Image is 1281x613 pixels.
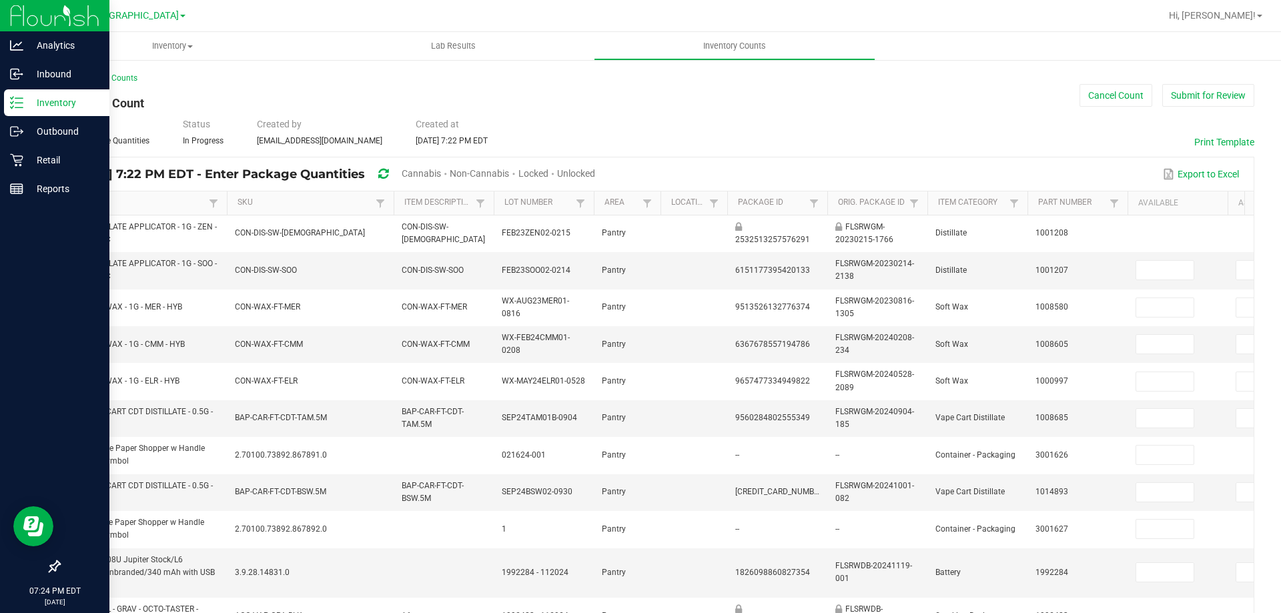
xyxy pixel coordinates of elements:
span: BAP-CAR-FT-CDT-BSW.5M [235,487,326,496]
span: CON-WAX-FT-MER [402,302,467,312]
span: BAP-CAR-FT-CDT-TAM.5M [235,413,327,422]
span: FLSRWGM-20240208-234 [835,333,914,355]
th: Available [1128,191,1228,215]
inline-svg: Analytics [10,39,23,52]
p: 07:24 PM EDT [6,585,103,597]
span: [GEOGRAPHIC_DATA] [87,10,179,21]
span: Created by [257,119,302,129]
span: FEB23SOO02-0214 [502,265,570,275]
p: Reports [23,181,103,197]
span: 9560284802555349 [735,413,810,422]
a: Lot NumberSortable [504,197,572,208]
a: Inventory Counts [594,32,875,60]
iframe: Resource center [13,506,53,546]
span: Pantry [602,450,626,460]
span: 6151177395420133 [735,265,810,275]
span: 1008580 [1035,302,1068,312]
span: LBag - White Paper Shopper w Handle Red THC Symbol [68,518,204,540]
span: Cannabis [402,168,441,179]
span: Hi, [PERSON_NAME]! [1169,10,1256,21]
span: 1826098860827354 [735,568,810,577]
span: -- [835,450,839,460]
span: 3001627 [1035,524,1068,534]
inline-svg: Inbound [10,67,23,81]
a: Filter [472,195,488,211]
a: SKUSortable [238,197,372,208]
span: Distillate [935,265,967,275]
a: Lab Results [313,32,594,60]
span: Distillate [935,228,967,237]
a: Item CategorySortable [938,197,1005,208]
p: Outbound [23,123,103,139]
span: FLSRWGM-20240904-185 [835,407,914,429]
span: Non-Cannabis [450,168,509,179]
button: Export to Excel [1160,163,1242,185]
a: LocationSortable [671,197,705,208]
span: FLSRWGM-20240528-2089 [835,370,914,392]
p: Analytics [23,37,103,53]
span: 1001208 [1035,228,1068,237]
span: SEP24TAM01B-0904 [502,413,577,422]
span: 1000997 [1035,376,1068,386]
span: CON-DIS-SW-SOO [235,265,297,275]
span: FLSRWGM-20230816-1305 [835,296,914,318]
span: FT - SOFT WAX - 1G - CMM - HYB [68,340,185,349]
span: Pantry [602,524,626,534]
span: SBag - White Paper Shopper w Handle Red THC Symbol [68,444,205,466]
span: 1001207 [1035,265,1068,275]
span: 1008605 [1035,340,1068,349]
span: Created at [416,119,459,129]
span: Unlocked [557,168,595,179]
span: -- [735,450,739,460]
a: Filter [806,195,822,211]
span: CON-WAX-FT-MER [235,302,300,312]
span: Status [183,119,210,129]
span: 9657477334949822 [735,376,810,386]
span: Pantry [602,265,626,275]
span: 3001626 [1035,450,1068,460]
span: CON-WAX-FT-ELR [235,376,298,386]
span: Inventory Counts [685,40,784,52]
span: [CREDIT_CARD_NUMBER] [735,487,825,496]
span: 6367678557194786 [735,340,810,349]
inline-svg: Inventory [10,96,23,109]
a: Filter [1106,195,1122,211]
span: Soft Wax [935,302,968,312]
span: 2.70100.73892.867891.0 [235,450,327,460]
span: CON-WAX-FT-ELR [402,376,464,386]
span: Pantry [602,228,626,237]
span: Soft Wax [935,340,968,349]
a: ItemSortable [71,197,205,208]
div: [DATE] 7:22 PM EDT - Enter Package Quantities [69,162,605,187]
a: Filter [205,195,222,211]
a: Inventory [32,32,313,60]
span: SW - DISTILLATE APPLICATOR - 1G - ZEN - 1CBD-4THC [68,222,217,244]
span: 1014893 [1035,487,1068,496]
inline-svg: Retail [10,153,23,167]
inline-svg: Reports [10,182,23,195]
a: Item DescriptionSortable [404,197,472,208]
span: 1992284 [1035,568,1068,577]
span: Container - Packaging [935,450,1015,460]
a: Orig. Package IdSortable [838,197,905,208]
span: Vape Cart Distillate [935,413,1005,422]
span: SW - DISTILLATE APPLICATOR - 1G - SOO - 1CBD-1THC [68,259,217,281]
a: Filter [372,195,388,211]
inline-svg: Outbound [10,125,23,138]
span: L62034-0008U Jupiter Stock/L6 PS/White-Unbranded/340 mAh with USB Charger [68,555,215,590]
span: FT - SOFT WAX - 1G - MER - HYB [68,302,182,312]
p: Inbound [23,66,103,82]
span: -- [835,524,839,534]
a: Package IdSortable [738,197,805,208]
a: Filter [1006,195,1022,211]
span: FLSRWDB-20241119-001 [835,561,912,583]
span: 1992284 - 112024 [502,568,568,577]
span: Pantry [602,376,626,386]
span: Locked [518,168,548,179]
button: Print Template [1194,135,1254,149]
span: [EMAIL_ADDRESS][DOMAIN_NAME] [257,136,382,145]
span: Lab Results [413,40,494,52]
button: Submit for Review [1162,84,1254,107]
a: Filter [639,195,655,211]
a: AreaSortable [604,197,638,208]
